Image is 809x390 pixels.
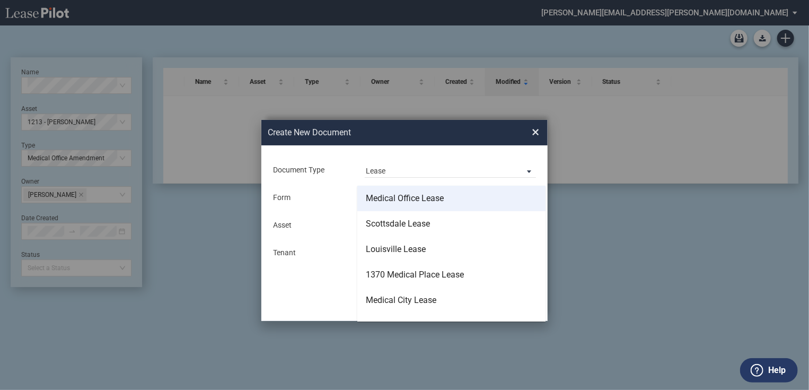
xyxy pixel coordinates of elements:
label: Help [768,363,786,377]
div: Louisville Lease [366,244,426,255]
div: Medical Office Lease [366,193,444,204]
div: HCA Lease [366,320,407,332]
div: 1370 Medical Place Lease [366,269,464,281]
div: Scottsdale Lease [366,218,430,230]
div: Medical City Lease [366,294,436,306]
